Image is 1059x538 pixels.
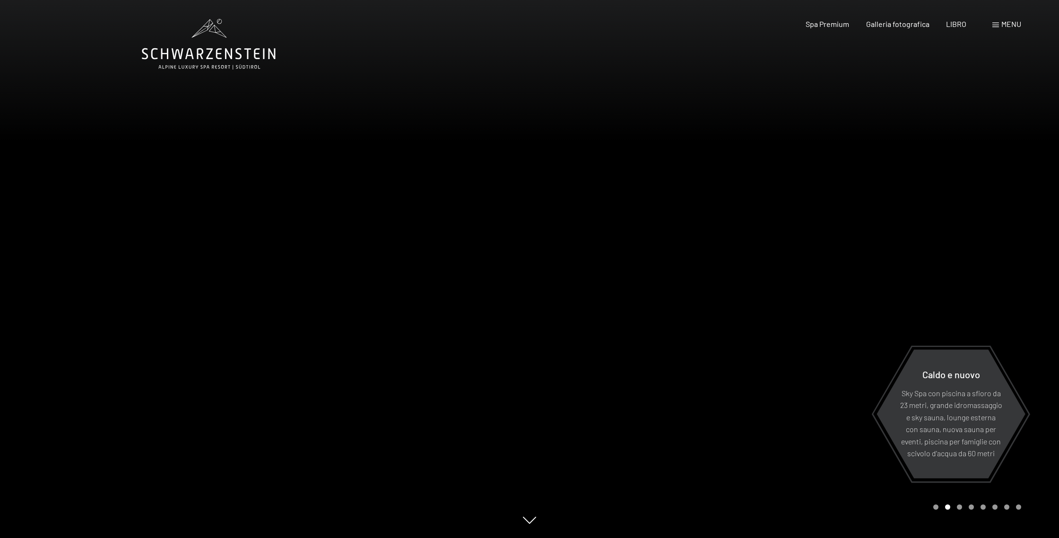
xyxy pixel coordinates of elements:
div: Pagina 3 della giostra [957,504,962,510]
a: Galleria fotografica [866,19,929,28]
div: Carousel Page 1 [933,504,938,510]
div: Pagina 6 della giostra [992,504,998,510]
font: menu [1001,19,1021,28]
div: Paginazione carosello [930,504,1021,510]
div: Carousel Page 2 (Current Slide) [945,504,950,510]
div: Pagina 8 della giostra [1016,504,1021,510]
a: Spa Premium [806,19,849,28]
div: Carosello Pagina 7 [1004,504,1009,510]
a: Caldo e nuovo Sky Spa con piscina a sfioro da 23 metri, grande idromassaggio e sky sauna, lounge ... [876,349,1026,479]
font: Sky Spa con piscina a sfioro da 23 metri, grande idromassaggio e sky sauna, lounge esterna con sa... [900,388,1002,458]
div: Pagina 4 del carosello [969,504,974,510]
font: Caldo e nuovo [922,368,980,380]
div: Pagina 5 della giostra [981,504,986,510]
a: LIBRO [946,19,966,28]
